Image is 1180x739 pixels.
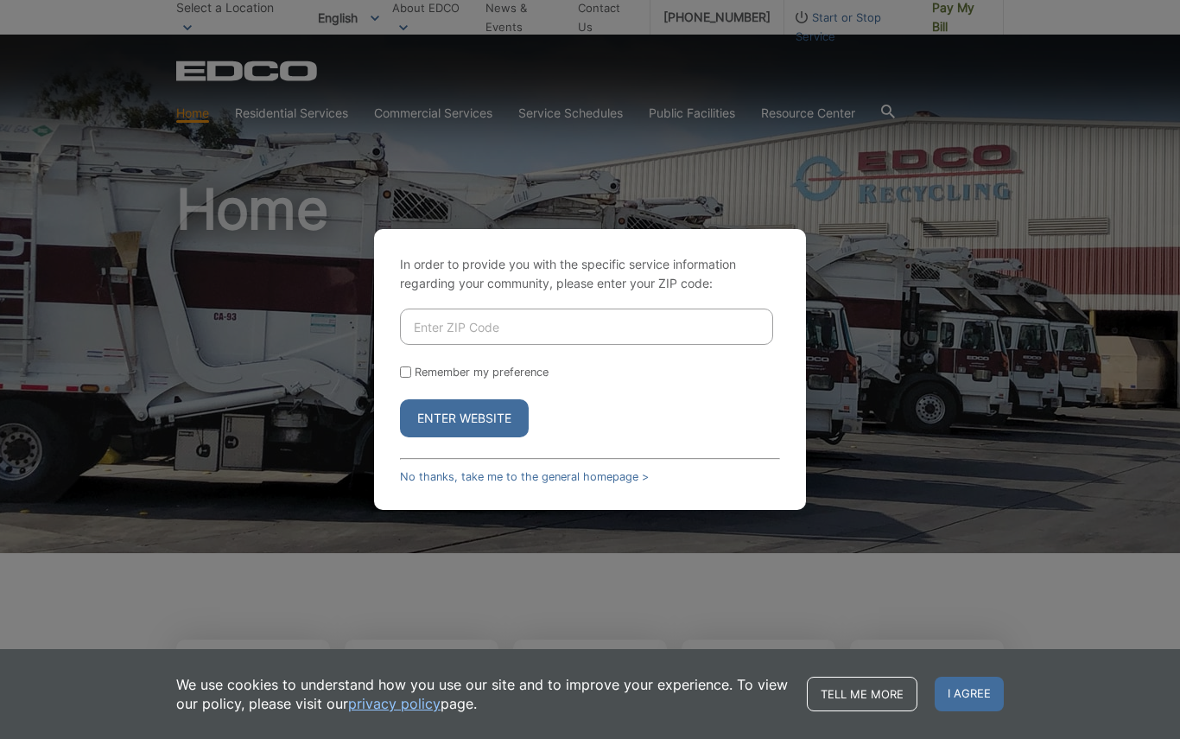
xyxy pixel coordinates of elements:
[400,309,773,345] input: Enter ZIP Code
[935,677,1004,711] span: I agree
[400,399,529,437] button: Enter Website
[176,675,790,713] p: We use cookies to understand how you use our site and to improve your experience. To view our pol...
[348,694,441,713] a: privacy policy
[807,677,917,711] a: Tell me more
[400,255,780,293] p: In order to provide you with the specific service information regarding your community, please en...
[400,470,649,483] a: No thanks, take me to the general homepage >
[415,366,549,379] label: Remember my preference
